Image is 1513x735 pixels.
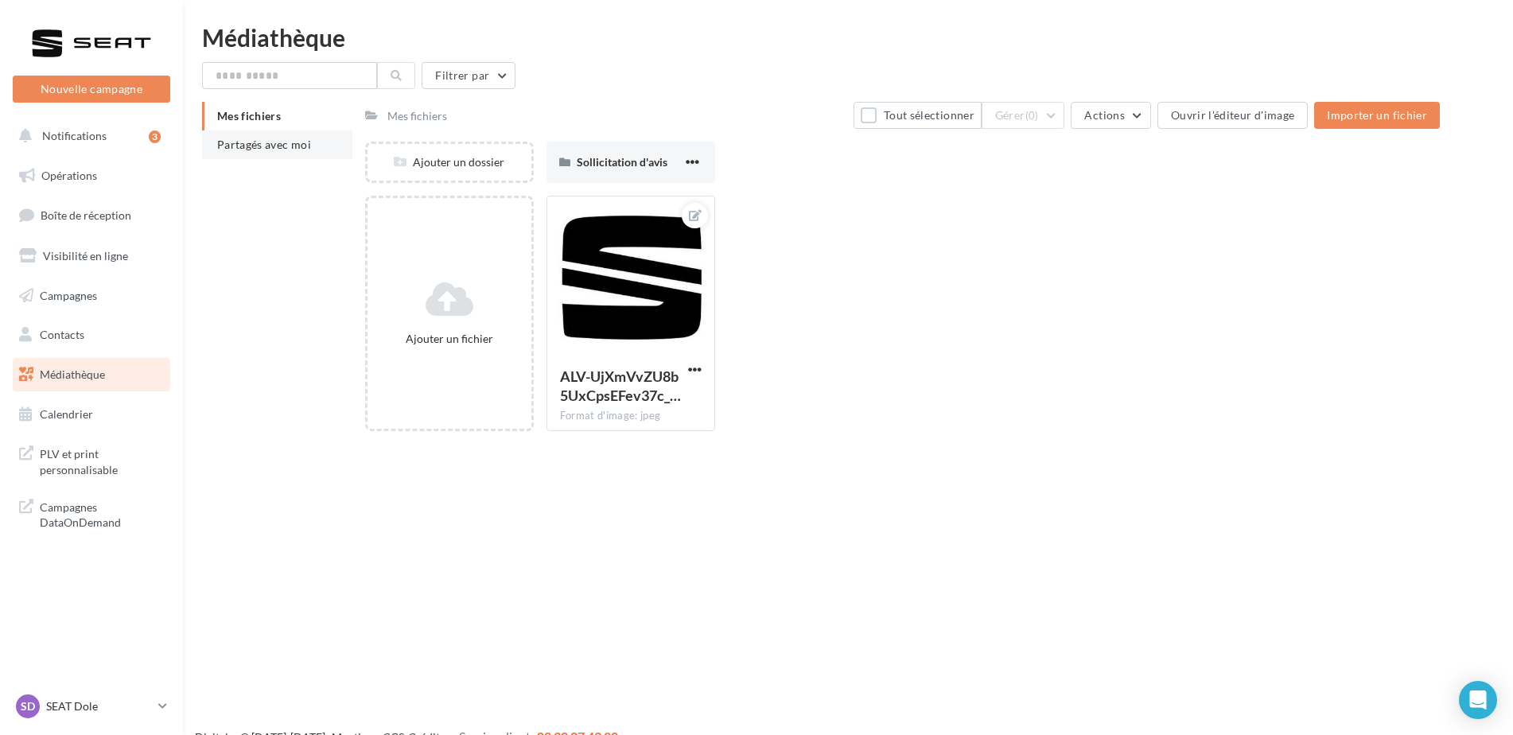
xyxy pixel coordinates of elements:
span: ALV-UjXmVvZU8b5UxCpsEFev37c_2YgNE3SF9GomgQoka-AlK4fI7qPz [560,367,681,404]
div: 3 [149,130,161,143]
span: (0) [1025,109,1039,122]
span: Notifications [42,129,107,142]
span: Campagnes [40,288,97,301]
button: Importer un fichier [1314,102,1440,129]
span: Opérations [41,169,97,182]
span: Mes fichiers [217,109,281,122]
span: Médiathèque [40,367,105,381]
a: Visibilité en ligne [10,239,173,273]
div: Ajouter un fichier [374,331,525,347]
span: PLV et print personnalisable [40,443,164,477]
button: Tout sélectionner [854,102,981,129]
button: Nouvelle campagne [13,76,170,103]
a: Campagnes [10,279,173,313]
span: Sollicitation d'avis [577,155,667,169]
span: SD [21,698,35,714]
p: SEAT Dole [46,698,152,714]
a: Médiathèque [10,358,173,391]
div: Mes fichiers [387,108,447,124]
span: Contacts [40,328,84,341]
button: Notifications 3 [10,119,167,153]
button: Filtrer par [422,62,515,89]
a: Calendrier [10,398,173,431]
div: Médiathèque [202,25,1494,49]
span: Calendrier [40,407,93,421]
span: Partagés avec moi [217,138,311,151]
span: Actions [1084,108,1124,122]
button: Ouvrir l'éditeur d'image [1157,102,1308,129]
a: Contacts [10,318,173,352]
a: PLV et print personnalisable [10,437,173,484]
div: Format d'image: jpeg [560,409,702,423]
div: Open Intercom Messenger [1459,681,1497,719]
span: Boîte de réception [41,208,131,222]
a: Campagnes DataOnDemand [10,490,173,537]
span: Visibilité en ligne [43,249,128,262]
a: SD SEAT Dole [13,691,170,721]
button: Gérer(0) [982,102,1065,129]
span: Campagnes DataOnDemand [40,496,164,531]
span: Importer un fichier [1327,108,1427,122]
a: Opérations [10,159,173,192]
button: Actions [1071,102,1150,129]
a: Boîte de réception [10,198,173,232]
div: Ajouter un dossier [368,154,531,170]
